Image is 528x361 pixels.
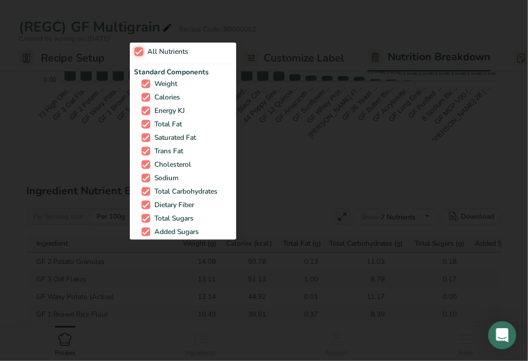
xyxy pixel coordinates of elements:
span: All Nutrients [143,47,189,56]
span: Calories [150,93,181,102]
span: Saturated Fat [150,133,196,142]
div: Open Intercom Messenger [488,321,516,349]
span: Trans Fat [150,147,184,156]
span: Total Fat [150,120,182,129]
span: Energy KJ [150,106,185,115]
span: Added Sugars [150,228,199,236]
span: Standard Components [134,67,232,77]
span: Dietary Fiber [150,201,195,209]
span: Sodium [150,174,179,183]
span: Total Sugars [150,214,194,223]
span: Cholesterol [150,160,192,169]
span: Total Carbohydrates [150,187,218,196]
span: Weight [150,80,178,88]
